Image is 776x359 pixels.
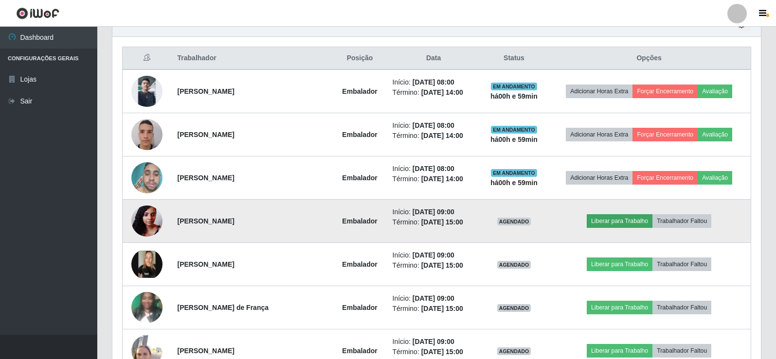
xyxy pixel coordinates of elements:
[342,347,377,355] strong: Embalador
[387,47,481,70] th: Data
[393,87,475,98] li: Término:
[491,83,537,90] span: EM ANDAMENTO
[413,338,454,345] time: [DATE] 09:00
[342,304,377,311] strong: Embalador
[421,218,463,226] time: [DATE] 15:00
[587,301,652,314] button: Liberar para Trabalho
[393,304,475,314] li: Término:
[421,305,463,312] time: [DATE] 15:00
[698,171,732,185] button: Avaliação
[566,128,632,141] button: Adicionar Horas Extra
[632,85,698,98] button: Forçar Encerramento
[652,344,711,358] button: Trabalhador Faltou
[632,171,698,185] button: Forçar Encerramento
[178,131,235,138] strong: [PERSON_NAME]
[131,287,162,328] img: 1713098995975.jpeg
[421,348,463,356] time: [DATE] 15:00
[421,88,463,96] time: [DATE] 14:00
[491,169,537,177] span: EM ANDAMENTO
[342,260,377,268] strong: Embalador
[393,250,475,260] li: Início:
[566,85,632,98] button: Adicionar Horas Extra
[393,207,475,217] li: Início:
[698,85,732,98] button: Avaliação
[497,347,531,355] span: AGENDADO
[178,347,235,355] strong: [PERSON_NAME]
[393,77,475,87] li: Início:
[178,87,235,95] strong: [PERSON_NAME]
[490,92,538,100] strong: há 00 h e 59 min
[393,174,475,184] li: Término:
[497,218,531,225] span: AGENDADO
[547,47,751,70] th: Opções
[16,7,59,19] img: CoreUI Logo
[413,251,454,259] time: [DATE] 09:00
[178,304,269,311] strong: [PERSON_NAME] de França
[333,47,387,70] th: Posição
[393,131,475,141] li: Término:
[178,260,235,268] strong: [PERSON_NAME]
[497,261,531,269] span: AGENDADO
[393,120,475,131] li: Início:
[652,214,711,228] button: Trabalhador Faltou
[131,157,162,199] img: 1748551724527.jpeg
[587,257,652,271] button: Liberar para Trabalho
[481,47,548,70] th: Status
[652,257,711,271] button: Trabalhador Faltou
[587,214,652,228] button: Liberar para Trabalho
[342,217,377,225] strong: Embalador
[172,47,333,70] th: Trabalhador
[393,217,475,227] li: Término:
[131,200,162,241] img: 1690803599468.jpeg
[413,165,454,172] time: [DATE] 08:00
[566,171,632,185] button: Adicionar Horas Extra
[342,131,377,138] strong: Embalador
[131,76,162,107] img: 1690423622329.jpeg
[393,347,475,357] li: Término:
[421,261,463,269] time: [DATE] 15:00
[131,114,162,155] img: 1714228813172.jpeg
[632,128,698,141] button: Forçar Encerramento
[491,126,537,134] span: EM ANDAMENTO
[413,294,454,302] time: [DATE] 09:00
[497,304,531,312] span: AGENDADO
[413,121,454,129] time: [DATE] 08:00
[421,132,463,139] time: [DATE] 14:00
[652,301,711,314] button: Trabalhador Faltou
[490,179,538,187] strong: há 00 h e 59 min
[490,136,538,143] strong: há 00 h e 59 min
[178,217,235,225] strong: [PERSON_NAME]
[698,128,732,141] button: Avaliação
[413,208,454,216] time: [DATE] 09:00
[587,344,652,358] button: Liberar para Trabalho
[393,164,475,174] li: Início:
[393,337,475,347] li: Início:
[131,251,162,278] img: 1732929504473.jpeg
[393,293,475,304] li: Início:
[342,174,377,182] strong: Embalador
[393,260,475,271] li: Término:
[178,174,235,182] strong: [PERSON_NAME]
[342,87,377,95] strong: Embalador
[413,78,454,86] time: [DATE] 08:00
[421,175,463,183] time: [DATE] 14:00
